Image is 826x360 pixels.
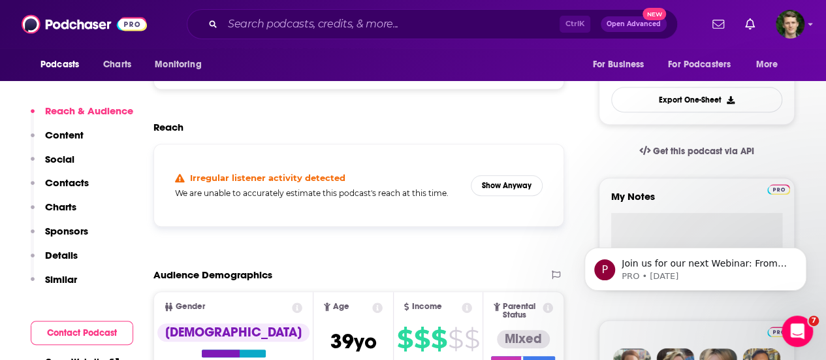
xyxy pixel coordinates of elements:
[431,329,447,350] span: $
[601,16,667,32] button: Open AdvancedNew
[45,129,84,141] p: Content
[776,10,804,39] span: Logged in as drew.kilman
[187,9,678,39] div: Search podcasts, credits, & more...
[45,249,78,261] p: Details
[448,329,463,350] span: $
[330,329,377,354] span: 39 yo
[45,225,88,237] p: Sponsors
[31,105,133,129] button: Reach & Audience
[629,135,765,167] a: Get this podcast via API
[40,56,79,74] span: Podcasts
[29,93,50,114] div: Profile image for PRO
[45,105,133,117] p: Reach & Audience
[707,13,729,35] a: Show notifications dropdown
[565,166,826,312] iframe: Intercom notifications message
[560,16,590,33] span: Ctrl K
[31,321,133,345] button: Contact Podcast
[756,56,778,74] span: More
[31,225,88,249] button: Sponsors
[31,153,74,177] button: Social
[31,273,77,297] button: Similar
[592,56,644,74] span: For Business
[190,172,345,183] h4: Irregular listener activity detected
[414,329,430,350] span: $
[782,316,813,347] iframe: Intercom live chat
[20,82,242,125] div: message notification from PRO, 33w ago. Join us for our next Webinar: From Pushback to Payoff: Bu...
[668,56,731,74] span: For Podcasters
[103,56,131,74] span: Charts
[776,10,804,39] img: User Profile
[808,316,819,326] span: 7
[659,52,750,77] button: open menu
[643,8,666,20] span: New
[31,176,89,201] button: Contacts
[497,330,550,348] div: Mixed
[653,146,754,157] span: Get this podcast via API
[411,303,441,311] span: Income
[747,52,795,77] button: open menu
[767,325,790,337] a: Pro website
[397,329,413,350] span: $
[583,52,660,77] button: open menu
[57,105,225,116] p: Message from PRO, sent 33w ago
[175,188,460,198] h5: We are unable to accurately estimate this podcast's reach at this time.
[95,52,139,77] a: Charts
[767,327,790,337] img: Podchaser Pro
[45,201,76,213] p: Charts
[176,303,205,311] span: Gender
[223,14,560,35] input: Search podcasts, credits, & more...
[776,10,804,39] button: Show profile menu
[333,303,349,311] span: Age
[740,13,760,35] a: Show notifications dropdown
[22,12,147,37] img: Podchaser - Follow, Share and Rate Podcasts
[31,52,96,77] button: open menu
[31,129,84,153] button: Content
[45,176,89,189] p: Contacts
[153,269,272,281] h2: Audience Demographics
[45,273,77,286] p: Similar
[611,87,782,112] button: Export One-Sheet
[146,52,218,77] button: open menu
[607,21,661,27] span: Open Advanced
[45,153,74,165] p: Social
[153,121,183,133] h2: Reach
[31,201,76,225] button: Charts
[503,303,540,319] span: Parental Status
[157,323,310,342] div: [DEMOGRAPHIC_DATA]
[155,56,201,74] span: Monitoring
[471,175,543,196] button: Show Anyway
[31,249,78,273] button: Details
[464,329,479,350] span: $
